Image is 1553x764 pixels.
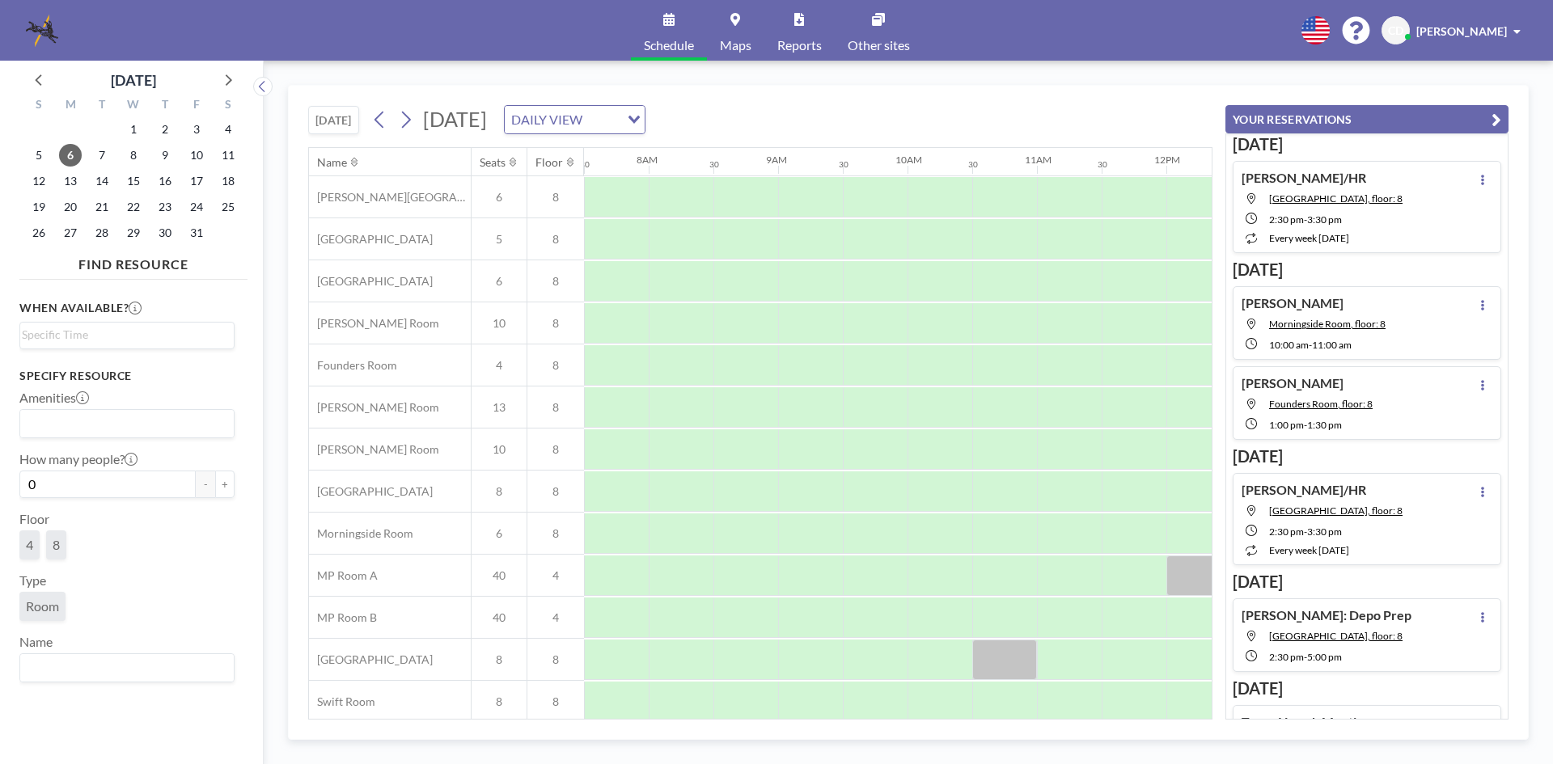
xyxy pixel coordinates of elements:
[1025,154,1052,166] div: 11AM
[644,39,694,52] span: Schedule
[118,95,150,116] div: W
[1242,714,1370,730] h4: Team 4 Lunch Meeting
[1269,419,1304,431] span: 1:00 PM
[309,316,439,331] span: [PERSON_NAME] Room
[215,471,235,498] button: +
[1242,482,1366,498] h4: [PERSON_NAME]/HR
[185,196,208,218] span: Friday, October 24, 2025
[1269,504,1403,517] span: West End Room, floor: 8
[122,144,145,167] span: Wednesday, October 8, 2025
[23,95,55,116] div: S
[28,222,50,244] span: Sunday, October 26, 2025
[22,657,225,678] input: Search for option
[19,369,235,383] h3: Specify resource
[309,652,433,667] span: [GEOGRAPHIC_DATA]
[309,190,471,205] span: [PERSON_NAME][GEOGRAPHIC_DATA]
[1304,213,1307,226] span: -
[91,144,113,167] span: Tuesday, October 7, 2025
[154,196,176,218] span: Thursday, October 23, 2025
[527,652,584,667] span: 8
[1269,213,1304,226] span: 2:30 PM
[309,484,433,499] span: [GEOGRAPHIC_DATA]
[1269,630,1403,642] span: West End Room, floor: 8
[472,694,527,709] span: 8
[766,154,787,166] div: 9AM
[19,390,89,406] label: Amenities
[527,400,584,415] span: 8
[1242,375,1344,391] h4: [PERSON_NAME]
[527,190,584,205] span: 8
[1225,105,1509,133] button: YOUR RESERVATIONS
[1269,192,1403,205] span: West End Room, floor: 8
[527,694,584,709] span: 8
[19,511,49,527] label: Floor
[154,118,176,141] span: Thursday, October 2, 2025
[59,196,82,218] span: Monday, October 20, 2025
[309,610,377,625] span: MP Room B
[55,95,87,116] div: M
[527,526,584,541] span: 8
[1307,526,1342,538] span: 3:30 PM
[212,95,243,116] div: S
[1269,232,1349,244] span: every week [DATE]
[1304,419,1307,431] span: -
[20,654,234,682] div: Search for option
[1307,651,1342,663] span: 5:00 PM
[122,170,145,192] span: Wednesday, October 15, 2025
[185,170,208,192] span: Friday, October 17, 2025
[848,39,910,52] span: Other sites
[22,326,225,344] input: Search for option
[20,323,234,347] div: Search for option
[87,95,118,116] div: T
[1233,572,1501,592] h3: [DATE]
[480,155,506,170] div: Seats
[1242,607,1411,623] h4: [PERSON_NAME]: Depo Prep
[91,170,113,192] span: Tuesday, October 14, 2025
[28,144,50,167] span: Sunday, October 5, 2025
[472,610,527,625] span: 40
[472,526,527,541] span: 6
[777,39,822,52] span: Reports
[472,568,527,583] span: 40
[309,358,397,373] span: Founders Room
[472,442,527,457] span: 10
[217,170,239,192] span: Saturday, October 18, 2025
[527,274,584,289] span: 8
[154,144,176,167] span: Thursday, October 9, 2025
[22,413,225,434] input: Search for option
[1233,446,1501,466] h3: [DATE]
[1154,154,1180,166] div: 12PM
[505,106,645,133] div: Search for option
[217,196,239,218] span: Saturday, October 25, 2025
[19,451,138,467] label: How many people?
[59,170,82,192] span: Monday, October 13, 2025
[19,250,248,272] h4: FIND RESOURCE
[472,274,527,289] span: 6
[1312,339,1352,351] span: 11:00 AM
[527,484,584,499] span: 8
[1269,339,1309,351] span: 10:00 AM
[28,170,50,192] span: Sunday, October 12, 2025
[19,634,53,650] label: Name
[196,471,215,498] button: -
[423,107,487,131] span: [DATE]
[527,316,584,331] span: 8
[1242,295,1344,311] h4: [PERSON_NAME]
[587,109,618,130] input: Search for option
[309,400,439,415] span: [PERSON_NAME] Room
[1233,134,1501,154] h3: [DATE]
[1309,339,1312,351] span: -
[508,109,586,130] span: DAILY VIEW
[217,144,239,167] span: Saturday, October 11, 2025
[1307,419,1342,431] span: 1:30 PM
[1269,651,1304,663] span: 2:30 PM
[1269,526,1304,538] span: 2:30 PM
[122,222,145,244] span: Wednesday, October 29, 2025
[637,154,658,166] div: 8AM
[472,232,527,247] span: 5
[91,196,113,218] span: Tuesday, October 21, 2025
[122,196,145,218] span: Wednesday, October 22, 2025
[185,144,208,167] span: Friday, October 10, 2025
[180,95,212,116] div: F
[309,568,378,583] span: MP Room A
